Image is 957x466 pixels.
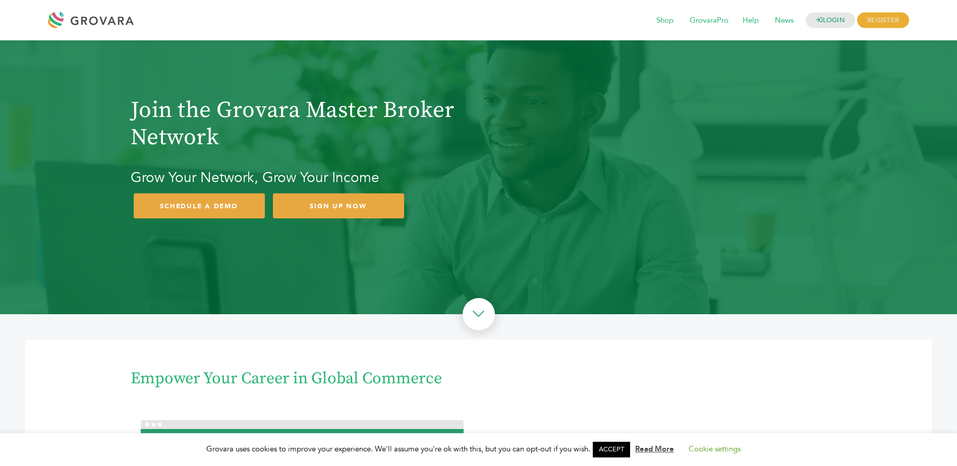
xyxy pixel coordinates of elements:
a: Shop [649,15,681,26]
a: ACCEPT [593,442,630,457]
h1: Join the Grovara Master Broker Network [131,97,474,151]
span: REGISTER [857,13,909,28]
a: Help [736,15,766,26]
span: Help [736,11,766,30]
a: GrovaraPro [683,15,736,26]
h1: Empower Your Career in Global Commerce [131,369,827,390]
span: GrovaraPro [683,11,736,30]
span: Shop [649,11,681,30]
span: News [768,11,801,30]
a: Cookie settings [689,444,741,454]
a: SCHEDULE A DEMO [134,193,265,219]
span: Grovara uses cookies to improve your experience. We'll assume you're ok with this, but you can op... [206,444,751,454]
a: SIGN UP NOW [273,193,404,219]
h2: Grow Your Network, Grow Your Income [131,166,474,189]
a: Read More [635,444,674,454]
a: LOGIN [806,13,855,28]
a: News [768,15,801,26]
